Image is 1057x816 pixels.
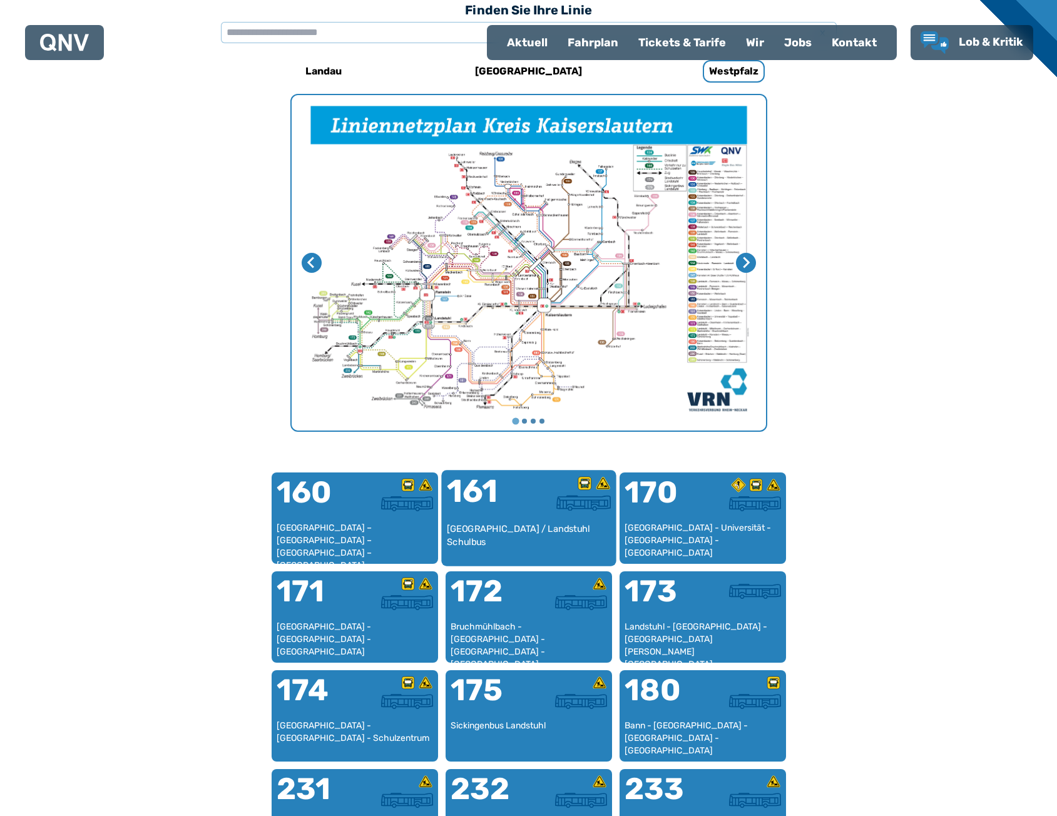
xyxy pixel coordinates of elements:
a: [GEOGRAPHIC_DATA] [446,56,612,86]
a: Jobs [774,26,822,59]
div: [GEOGRAPHIC_DATA] / Landstuhl Schulbus [446,523,611,561]
div: 171 [277,576,355,621]
div: 170 [625,477,703,523]
button: Gehe zu Seite 1 [512,418,519,425]
h6: [GEOGRAPHIC_DATA] [470,61,587,81]
a: Wir [736,26,774,59]
a: Aktuell [497,26,558,59]
div: Bruchmühlbach - [GEOGRAPHIC_DATA] - [GEOGRAPHIC_DATA] - [GEOGRAPHIC_DATA] - [GEOGRAPHIC_DATA] [451,621,607,658]
img: Überlandbus [381,496,433,511]
div: 173 [625,576,703,621]
span: Lob & Kritik [959,35,1023,49]
button: Nächste Seite [736,253,756,273]
div: Sickingenbus Landstuhl [451,720,607,757]
div: [GEOGRAPHIC_DATA] - Universität - [GEOGRAPHIC_DATA] - [GEOGRAPHIC_DATA] [625,522,781,559]
img: Überlandbus [729,793,781,808]
img: Überlandbus [729,496,781,511]
img: Überlandbus [556,495,611,511]
img: Überlandbus [381,694,433,709]
div: 174 [277,675,355,720]
a: QNV Logo [40,30,89,55]
div: 175 [451,675,529,720]
div: Bann - [GEOGRAPHIC_DATA] - [GEOGRAPHIC_DATA] - [GEOGRAPHIC_DATA] [625,720,781,757]
a: Lob & Kritik [921,31,1023,54]
a: Landau [240,56,407,86]
div: [GEOGRAPHIC_DATA] – [GEOGRAPHIC_DATA] – [GEOGRAPHIC_DATA] – [GEOGRAPHIC_DATA] – [GEOGRAPHIC_DATA]... [277,522,433,559]
img: Überlandbus [381,595,433,610]
div: Landstuhl - [GEOGRAPHIC_DATA] - [GEOGRAPHIC_DATA][PERSON_NAME][GEOGRAPHIC_DATA] [625,621,781,658]
div: 180 [625,675,703,720]
a: Kontakt [822,26,887,59]
h6: Landau [300,61,347,81]
h6: Westpfalz [703,60,765,83]
li: 1 von 4 [292,95,766,431]
img: QNV Logo [40,34,89,51]
img: Überlandbus [555,595,607,610]
img: Überlandbus [555,694,607,709]
img: Überlandbus [729,584,781,599]
button: Gehe zu Seite 3 [531,419,536,424]
button: Gehe zu Seite 4 [539,419,544,424]
img: Überlandbus [555,793,607,808]
div: 160 [277,477,355,523]
div: [GEOGRAPHIC_DATA] - [GEOGRAPHIC_DATA] - Schulzentrum [277,720,433,757]
img: Überlandbus [729,694,781,709]
a: Fahrplan [558,26,628,59]
button: Letzte Seite [302,253,322,273]
a: Westpfalz [651,56,817,86]
button: Gehe zu Seite 2 [522,419,527,424]
div: My Favorite Images [292,95,766,431]
div: 172 [451,576,529,621]
div: 161 [446,476,528,523]
div: [GEOGRAPHIC_DATA] - [GEOGRAPHIC_DATA] - [GEOGRAPHIC_DATA] [277,621,433,658]
img: Überlandbus [381,793,433,808]
img: Netzpläne Westpfalz Seite 1 von 4 [292,95,766,431]
a: Tickets & Tarife [628,26,736,59]
ul: Wählen Sie eine Seite zum Anzeigen [292,417,766,426]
